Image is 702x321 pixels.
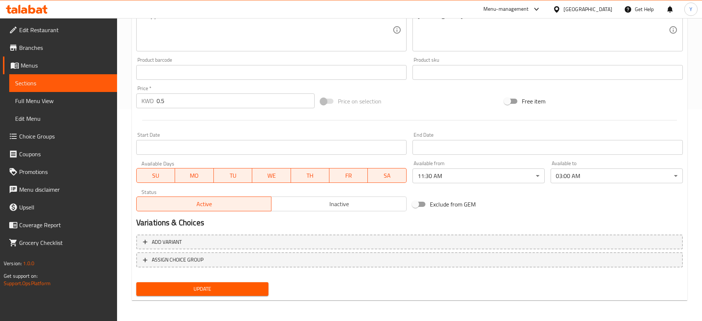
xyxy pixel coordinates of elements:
[291,168,329,183] button: TH
[157,93,315,108] input: Please enter price
[338,97,381,106] span: Price on selection
[483,5,529,14] div: Menu-management
[19,221,111,229] span: Coverage Report
[430,200,476,209] span: Exclude from GEM
[255,170,288,181] span: WE
[214,168,252,183] button: TU
[142,284,263,294] span: Update
[136,282,268,296] button: Update
[418,13,669,48] textarea: [PERSON_NAME]
[4,271,38,281] span: Get support on:
[15,96,111,105] span: Full Menu View
[19,25,111,34] span: Edit Restaurant
[371,170,403,181] span: SA
[3,39,117,57] a: Branches
[3,216,117,234] a: Coverage Report
[412,168,545,183] div: 11:30 AM
[4,279,51,288] a: Support.OpsPlatform
[141,13,393,48] textarea: Crispy fired hashbrowns
[19,43,111,52] span: Branches
[271,197,407,211] button: Inactive
[4,259,22,268] span: Version:
[3,163,117,181] a: Promotions
[19,185,111,194] span: Menu disclaimer
[140,199,269,209] span: Active
[15,79,111,88] span: Sections
[15,114,111,123] span: Edit Menu
[9,110,117,127] a: Edit Menu
[368,168,406,183] button: SA
[141,96,154,105] p: KWD
[19,132,111,141] span: Choice Groups
[3,198,117,216] a: Upsell
[332,170,365,181] span: FR
[689,5,692,13] span: Y
[19,150,111,158] span: Coupons
[3,127,117,145] a: Choice Groups
[564,5,612,13] div: [GEOGRAPHIC_DATA]
[217,170,249,181] span: TU
[19,238,111,247] span: Grocery Checklist
[136,235,683,250] button: Add variant
[178,170,210,181] span: MO
[294,170,326,181] span: TH
[9,74,117,92] a: Sections
[152,238,182,247] span: Add variant
[3,181,117,198] a: Menu disclaimer
[551,168,683,183] div: 03:00 AM
[3,234,117,252] a: Grocery Checklist
[3,57,117,74] a: Menus
[136,252,683,267] button: ASSIGN CHOICE GROUP
[3,21,117,39] a: Edit Restaurant
[21,61,111,70] span: Menus
[136,65,407,80] input: Please enter product barcode
[252,168,291,183] button: WE
[152,255,203,264] span: ASSIGN CHOICE GROUP
[175,168,213,183] button: MO
[9,92,117,110] a: Full Menu View
[412,65,683,80] input: Please enter product sku
[522,97,545,106] span: Free item
[274,199,404,209] span: Inactive
[140,170,172,181] span: SU
[329,168,368,183] button: FR
[23,259,34,268] span: 1.0.0
[3,145,117,163] a: Coupons
[19,167,111,176] span: Promotions
[136,197,272,211] button: Active
[19,203,111,212] span: Upsell
[136,217,683,228] h2: Variations & Choices
[136,168,175,183] button: SU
